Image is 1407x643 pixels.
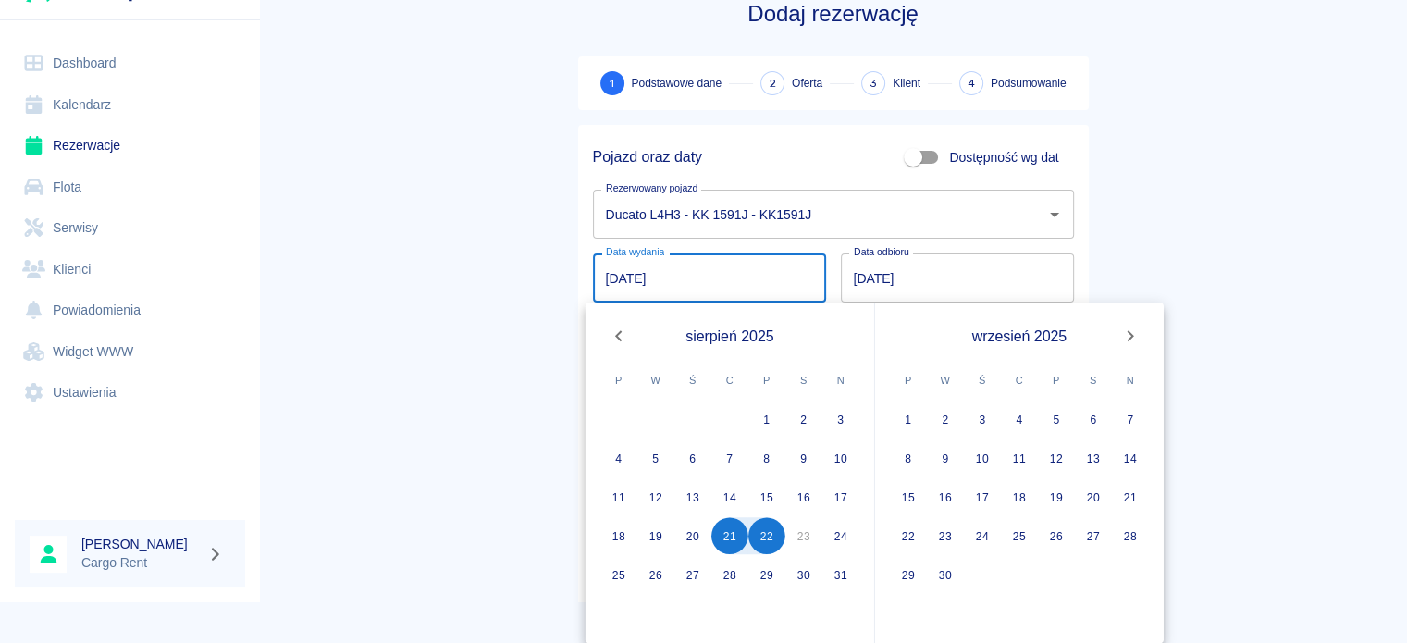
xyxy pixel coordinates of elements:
[15,125,245,167] a: Rezerwacje
[822,439,859,476] button: 10
[890,478,927,515] button: 15
[674,517,711,554] button: 20
[822,478,859,515] button: 17
[610,74,614,93] span: 1
[964,439,1001,476] button: 10
[968,74,975,93] span: 4
[1038,478,1075,515] button: 19
[927,556,964,593] button: 30
[785,478,822,515] button: 16
[1003,362,1036,399] span: czwartek
[748,401,785,438] button: 1
[890,401,927,438] button: 1
[748,439,785,476] button: 8
[639,362,673,399] span: wtorek
[1077,362,1110,399] span: sobota
[676,362,710,399] span: środa
[593,253,826,303] input: DD.MM.YYYY
[1038,517,1075,554] button: 26
[854,245,909,259] label: Data odbioru
[1038,401,1075,438] button: 5
[770,74,776,93] span: 2
[674,439,711,476] button: 6
[1114,362,1147,399] span: niedziela
[1038,439,1075,476] button: 12
[949,148,1058,167] span: Dostępność wg dat
[637,439,674,476] button: 5
[606,181,697,195] label: Rezerwowany pojazd
[15,249,245,291] a: Klienci
[1001,439,1038,476] button: 11
[1075,517,1112,554] button: 27
[674,478,711,515] button: 13
[15,331,245,373] a: Widget WWW
[870,74,877,93] span: 3
[1112,478,1149,515] button: 21
[927,439,964,476] button: 9
[890,556,927,593] button: 29
[824,362,858,399] span: niedziela
[637,517,674,554] button: 19
[787,362,821,399] span: sobota
[964,401,1001,438] button: 3
[1075,439,1112,476] button: 13
[711,478,748,515] button: 14
[750,362,784,399] span: piątek
[593,148,702,167] h5: Pojazd oraz daty
[600,317,637,354] button: Previous month
[711,439,748,476] button: 7
[600,478,637,515] button: 11
[966,362,999,399] span: środa
[748,478,785,515] button: 15
[602,362,636,399] span: poniedziałek
[792,75,822,92] span: Oferta
[1040,362,1073,399] span: piątek
[15,84,245,126] a: Kalendarz
[893,75,920,92] span: Klient
[785,401,822,438] button: 2
[1001,517,1038,554] button: 25
[606,245,664,259] label: Data wydania
[785,556,822,593] button: 30
[1075,401,1112,438] button: 6
[15,290,245,331] a: Powiadomienia
[600,556,637,593] button: 25
[822,401,859,438] button: 3
[964,478,1001,515] button: 17
[711,556,748,593] button: 28
[15,43,245,84] a: Dashboard
[600,439,637,476] button: 4
[637,478,674,515] button: 12
[748,517,785,554] button: 22
[15,372,245,414] a: Ustawienia
[841,253,1074,303] input: DD.MM.YYYY
[711,517,748,554] button: 21
[890,439,927,476] button: 8
[1042,202,1068,228] button: Otwórz
[785,439,822,476] button: 9
[685,325,773,348] span: sierpień 2025
[15,207,245,249] a: Serwisy
[674,556,711,593] button: 27
[1112,317,1149,354] button: Next month
[578,1,1089,27] h3: Dodaj rezerwację
[972,325,1068,348] span: wrzesień 2025
[1001,478,1038,515] button: 18
[892,362,925,399] span: poniedziałek
[15,167,245,208] a: Flota
[81,535,200,553] h6: [PERSON_NAME]
[748,556,785,593] button: 29
[964,517,1001,554] button: 24
[890,517,927,554] button: 22
[1075,478,1112,515] button: 20
[929,362,962,399] span: wtorek
[600,517,637,554] button: 18
[1112,517,1149,554] button: 28
[822,556,859,593] button: 31
[1112,401,1149,438] button: 7
[1001,401,1038,438] button: 4
[81,553,200,573] p: Cargo Rent
[1112,439,1149,476] button: 14
[632,75,722,92] span: Podstawowe dane
[822,517,859,554] button: 24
